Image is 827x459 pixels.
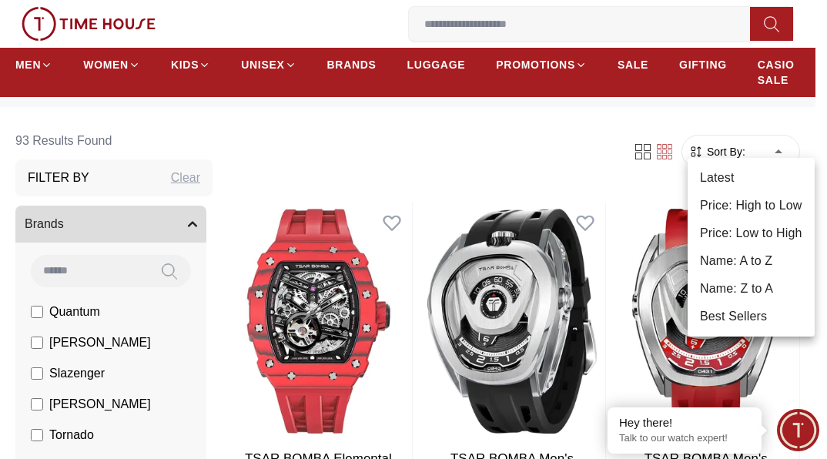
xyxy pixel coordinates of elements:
[619,415,750,431] div: Hey there!
[688,247,815,275] li: Name: A to Z
[777,409,819,451] div: Chat Widget
[688,275,815,303] li: Name: Z to A
[688,219,815,247] li: Price: Low to High
[688,192,815,219] li: Price: High to Low
[688,164,815,192] li: Latest
[688,303,815,330] li: Best Sellers
[619,432,750,445] p: Talk to our watch expert!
